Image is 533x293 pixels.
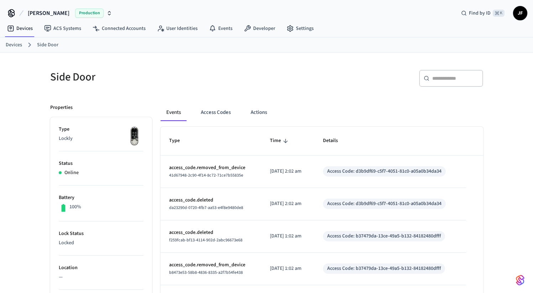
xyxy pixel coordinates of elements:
[195,104,236,121] button: Access Codes
[493,10,505,17] span: ⌘ K
[59,160,143,167] p: Status
[270,200,306,208] p: [DATE] 2:02 am
[169,237,242,243] span: f259fcab-bf13-4114-902d-2abc96673e68
[169,197,253,204] p: access_code.deleted
[69,203,81,211] p: 100%
[50,70,262,84] h5: Side Door
[169,261,253,269] p: access_code.removed_from_device
[50,104,73,111] p: Properties
[469,10,491,17] span: Find by ID
[126,126,143,147] img: Lockly Vision Lock, Front
[327,232,441,240] div: Access Code: b37479da-13ce-49a5-b132-84182480dfff
[38,22,87,35] a: ACS Systems
[59,273,143,281] p: —
[59,230,143,237] p: Lock Status
[28,9,69,17] span: [PERSON_NAME]
[270,135,290,146] span: Time
[37,41,58,49] a: Side Door
[59,135,143,142] p: Lockly
[513,6,527,20] button: JF
[75,9,104,18] span: Production
[169,172,243,178] span: 41d67948-2c90-4f14-8c72-71ce7b55835e
[169,164,253,172] p: access_code.removed_from_device
[323,135,347,146] span: Details
[455,7,510,20] div: Find by ID⌘ K
[238,22,281,35] a: Developer
[169,135,189,146] span: Type
[161,104,187,121] button: Events
[87,22,151,35] a: Connected Accounts
[327,200,441,208] div: Access Code: d3b9df69-c5f7-4051-81c0-a05a0b34da34
[281,22,319,35] a: Settings
[161,104,483,121] div: ant example
[514,7,527,20] span: JF
[1,22,38,35] a: Devices
[169,270,243,276] span: b8473e53-58b8-4836-8335-a2f7b54fe438
[270,265,306,272] p: [DATE] 1:02 am
[516,274,524,286] img: SeamLogoGradient.69752ec5.svg
[327,168,441,175] div: Access Code: d3b9df69-c5f7-4051-81c0-a05a0b34da34
[169,205,243,211] span: da23290d-0720-4fb7-aa53-e4f8e9480de8
[59,194,143,202] p: Battery
[59,239,143,247] p: Locked
[6,41,22,49] a: Devices
[327,265,441,272] div: Access Code: b37479da-13ce-49a5-b132-84182480dfff
[151,22,203,35] a: User Identities
[203,22,238,35] a: Events
[169,229,253,236] p: access_code.deleted
[64,169,79,177] p: Online
[245,104,273,121] button: Actions
[270,168,306,175] p: [DATE] 2:02 am
[59,264,143,272] p: Location
[59,126,143,133] p: Type
[270,232,306,240] p: [DATE] 1:02 am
